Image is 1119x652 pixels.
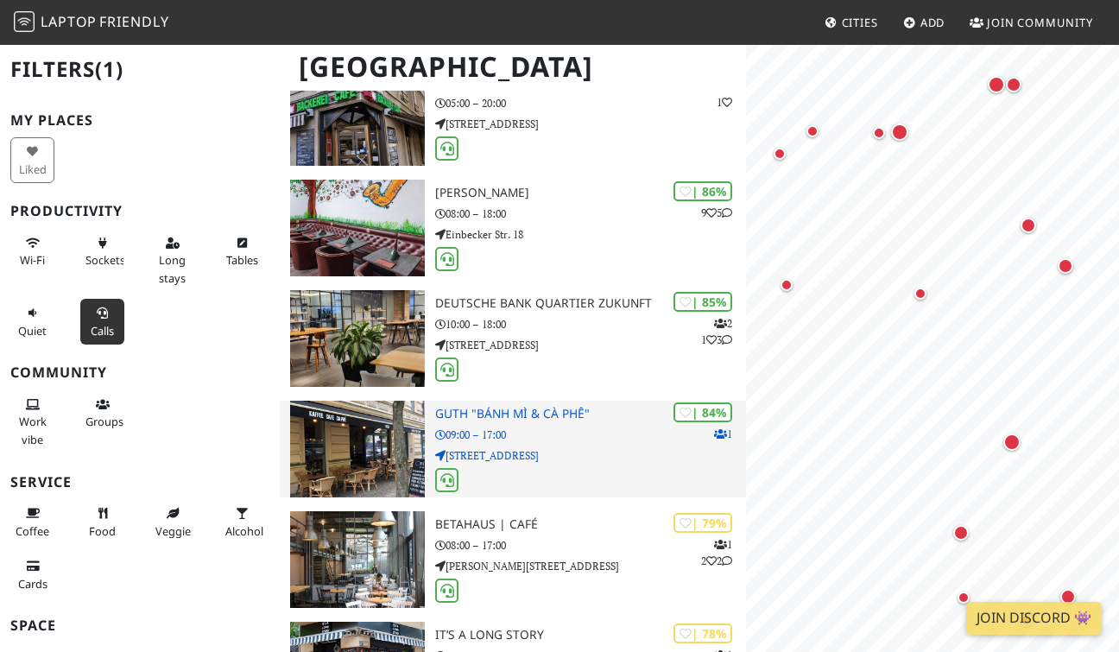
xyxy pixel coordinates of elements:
h2: Filters [10,43,269,96]
div: | 85% [673,292,732,312]
h3: Service [10,474,269,491]
button: Veggie [150,499,194,545]
span: Food [89,523,116,539]
h3: My Places [10,112,269,129]
span: Join Community [987,15,1093,30]
button: Food [80,499,124,545]
a: LaptopFriendly LaptopFriendly [14,8,169,38]
div: Map marker [781,279,801,300]
button: Cards [10,552,54,598]
p: 10:00 – 18:00 [435,316,746,332]
img: betahaus | Café [290,511,425,608]
span: Credit cards [18,576,47,592]
span: Group tables [85,414,123,429]
p: [PERSON_NAME][STREET_ADDRESS] [435,558,746,574]
a: Ormado Kaffeehaus | 86% 95 [PERSON_NAME] 08:00 – 18:00 Einbecker Str. 18 [280,180,746,276]
div: | 79% [673,513,732,533]
button: Tables [220,229,264,275]
button: Work vibe [10,390,54,453]
a: Join Community [963,7,1100,38]
h3: [PERSON_NAME] [435,186,746,200]
h3: betahaus | Café [435,517,746,532]
div: Map marker [873,127,894,148]
button: Coffee [10,499,54,545]
p: 1 [714,426,732,442]
div: | 78% [673,624,732,643]
button: Alcohol [220,499,264,545]
a: Cities [818,7,885,38]
p: [STREET_ADDRESS] [435,337,746,353]
div: Map marker [1021,218,1043,240]
span: Work-friendly tables [226,252,258,268]
span: Laptop [41,12,97,31]
h3: Productivity [10,203,269,219]
p: 9 5 [701,205,732,221]
div: | 86% [673,181,732,201]
span: Long stays [159,252,186,285]
span: Power sockets [85,252,125,268]
a: Add [896,7,952,38]
img: GUTH "BÁNH MÌ & CÀ PHÊ" [290,401,425,497]
button: Long stays [150,229,194,292]
a: GUTH "BÁNH MÌ & CÀ PHÊ" | 84% 1 GUTH "BÁNH MÌ & CÀ PHÊ" 09:00 – 17:00 [STREET_ADDRESS] [280,401,746,497]
h3: Community [10,364,269,381]
p: 09:00 – 17:00 [435,427,746,443]
img: Deutsche Bank Quartier Zukunft [290,290,425,387]
span: Friendly [99,12,168,31]
button: Sockets [80,229,124,275]
div: Map marker [1060,589,1083,611]
span: Coffee [16,523,49,539]
a: Join Discord 👾 [966,602,1102,635]
img: Ormado Kaffeehaus [290,180,425,276]
p: 08:00 – 17:00 [435,537,746,554]
button: Calls [80,299,124,345]
h3: It’s a long story [435,628,746,643]
span: Quiet [18,323,47,339]
button: Groups [80,390,124,436]
span: Alcohol [225,523,263,539]
div: Map marker [806,125,827,146]
div: Map marker [774,148,794,168]
p: 1 2 2 [701,536,732,569]
span: (1) [95,54,123,83]
img: LaptopFriendly [14,11,35,32]
div: Map marker [958,592,978,612]
div: Map marker [914,288,935,308]
span: People working [19,414,47,446]
div: Map marker [891,123,915,148]
div: Map marker [1006,77,1028,99]
img: Da Back - Bistro / Da Bäckerei [290,69,425,166]
div: Map marker [988,76,1012,100]
a: Deutsche Bank Quartier Zukunft | 85% 213 Deutsche Bank Quartier Zukunft 10:00 – 18:00 [STREET_ADD... [280,290,746,387]
span: Cities [842,15,878,30]
span: Veggie [155,523,191,539]
span: Add [920,15,945,30]
p: [STREET_ADDRESS] [435,116,746,132]
h1: [GEOGRAPHIC_DATA] [285,43,743,91]
div: Map marker [1003,434,1027,458]
div: | 84% [673,402,732,422]
p: Einbecker Str. 18 [435,226,746,243]
p: 2 1 3 [701,315,732,348]
h3: Space [10,617,269,634]
p: [STREET_ADDRESS] [435,447,746,464]
a: Da Back - Bistro / Da Bäckerei | 86% 1 Da Back - Bistro / Da Bäckerei 05:00 – 20:00 [STREET_ADDRESS] [280,69,746,166]
div: Map marker [1058,258,1080,281]
a: betahaus | Café | 79% 122 betahaus | Café 08:00 – 17:00 [PERSON_NAME][STREET_ADDRESS] [280,511,746,608]
p: 08:00 – 18:00 [435,206,746,222]
span: Video/audio calls [91,323,114,339]
button: Quiet [10,299,54,345]
h3: GUTH "BÁNH MÌ & CÀ PHÊ" [435,407,746,421]
span: Stable Wi-Fi [20,252,45,268]
h3: Deutsche Bank Quartier Zukunft [435,296,746,311]
button: Wi-Fi [10,229,54,275]
div: Map marker [953,525,976,548]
